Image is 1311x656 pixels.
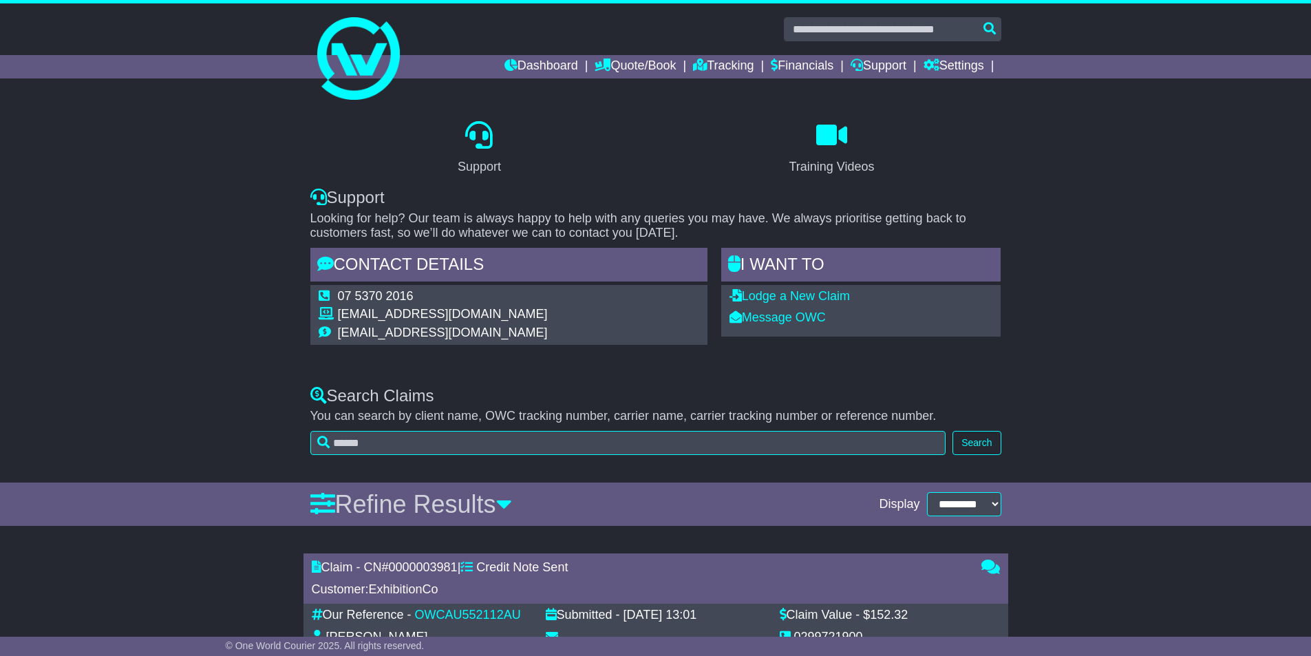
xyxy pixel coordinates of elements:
div: Search Claims [310,386,1001,406]
a: Refine Results [310,490,512,518]
div: Contact Details [310,248,707,285]
span: © One World Courier 2025. All rights reserved. [226,640,425,651]
a: Support [449,116,510,181]
td: [EMAIL_ADDRESS][DOMAIN_NAME] [338,307,548,326]
p: Looking for help? Our team is always happy to help with any queries you may have. We always prior... [310,211,1001,241]
div: Training Videos [789,158,874,176]
div: Our Reference - [312,608,412,623]
div: Submitted - [546,608,620,623]
div: Support [458,158,501,176]
a: Support [851,55,906,78]
a: OWCAU552112AU [415,608,521,622]
span: ExhibitionCo [369,582,438,596]
div: [PERSON_NAME] [326,630,428,645]
a: Financials [771,55,833,78]
a: Lodge a New Claim [729,289,850,303]
a: Dashboard [504,55,578,78]
span: Display [879,497,919,512]
a: Quote/Book [595,55,676,78]
a: Message OWC [729,310,826,324]
td: [EMAIL_ADDRESS][DOMAIN_NAME] [338,326,548,341]
div: $152.32 [863,608,908,623]
div: I WANT to [721,248,1001,285]
div: [DATE] 13:01 [623,608,697,623]
span: Credit Note Sent [476,560,568,574]
span: 0000003981 [389,560,458,574]
div: Customer: [312,582,968,597]
div: Claim Value - [780,608,860,623]
a: Training Videos [780,116,883,181]
div: Claim - CN# | [312,560,968,575]
button: Search [952,431,1001,455]
a: Tracking [693,55,754,78]
td: 07 5370 2016 [338,289,548,308]
a: Settings [924,55,984,78]
div: 0299721900 [794,630,863,645]
div: Support [310,188,1001,208]
p: You can search by client name, OWC tracking number, carrier name, carrier tracking number or refe... [310,409,1001,424]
